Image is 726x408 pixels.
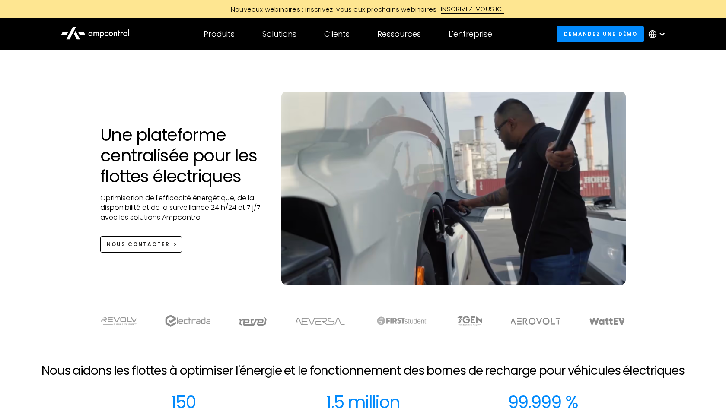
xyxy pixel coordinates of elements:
div: L'entreprise [449,29,492,39]
a: Nouveaux webinaires : inscrivez-vous aux prochains webinairesINSCRIVEZ-VOUS ICI [169,4,557,14]
div: Nouveaux webinaires : inscrivez-vous aux prochains webinaires [222,5,441,14]
div: INSCRIVEZ-VOUS ICI [441,4,504,14]
div: Produits [204,29,235,39]
a: Demandez une démo [557,26,644,42]
h2: Nous aidons les flottes à optimiser l'énergie et le fonctionnement des bornes de recharge pour vé... [41,364,685,378]
div: Clients [324,29,350,39]
div: NOUS CONTACTER [107,240,170,248]
div: Solutions [262,29,296,39]
h1: Une plateforme centralisée pour les flottes électriques [100,124,264,187]
p: Optimisation de l'efficacité énergétique, de la disponibilité et de la surveillance 24 h/24 et 7 ... [100,193,264,222]
div: Ressources [377,29,421,39]
img: electrada logo [165,315,210,327]
a: NOUS CONTACTER [100,236,182,252]
img: WattEV logo [589,318,625,325]
img: Aerovolt Logo [510,318,561,325]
